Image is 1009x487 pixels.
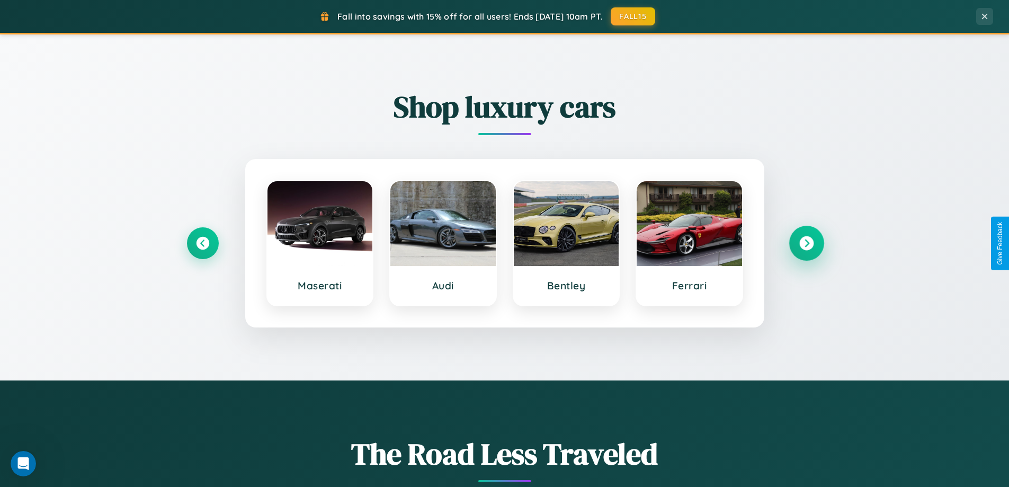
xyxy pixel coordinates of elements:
h3: Audi [401,279,485,292]
button: FALL15 [611,7,655,25]
span: Fall into savings with 15% off for all users! Ends [DATE] 10am PT. [337,11,603,22]
h3: Bentley [524,279,609,292]
h2: Shop luxury cars [187,86,823,127]
h1: The Road Less Traveled [187,433,823,474]
div: Give Feedback [996,222,1004,265]
h3: Maserati [278,279,362,292]
iframe: Intercom live chat [11,451,36,476]
h3: Ferrari [647,279,731,292]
